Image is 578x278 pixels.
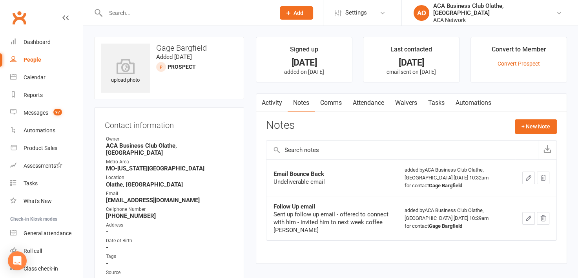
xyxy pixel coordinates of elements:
[433,2,556,16] div: ACA Business Club Olathe, [GEOGRAPHIC_DATA]
[101,59,150,84] div: upload photo
[433,16,556,24] div: ACA Network
[390,94,423,112] a: Waivers
[423,94,450,112] a: Tasks
[24,74,46,80] div: Calendar
[9,8,29,27] a: Clubworx
[370,69,452,75] p: email sent on [DATE]
[24,230,71,236] div: General attendance
[106,228,233,235] strong: -
[103,7,270,18] input: Search...
[405,166,508,190] div: added by ACA Business Club Olathe, [GEOGRAPHIC_DATA] [DATE] 10:32am
[106,237,233,245] div: Date of Birth
[24,180,38,187] div: Tasks
[24,145,57,151] div: Product Sales
[106,165,233,172] strong: MO-[US_STATE][GEOGRAPHIC_DATA]
[24,92,43,98] div: Reports
[414,5,429,21] div: AO
[345,4,367,22] span: Settings
[10,260,83,278] a: Class kiosk mode
[10,139,83,157] a: Product Sales
[10,51,83,69] a: People
[429,183,462,188] strong: Gage Bargfield
[498,60,540,67] a: Convert Prospect
[101,44,237,52] h3: Gage Bargfield
[10,192,83,210] a: What's New
[10,86,83,104] a: Reports
[266,141,538,159] input: Search notes
[106,142,233,156] strong: ACA Business Club Olathe, [GEOGRAPHIC_DATA]
[10,175,83,192] a: Tasks
[24,127,55,134] div: Automations
[24,265,58,272] div: Class check-in
[24,39,51,45] div: Dashboard
[274,210,391,234] div: Sent up follow up email - offered to connect with him - invited him to next week coffee [PERSON_N...
[390,44,432,59] div: Last contacted
[8,251,27,270] div: Open Intercom Messenger
[10,122,83,139] a: Automations
[106,253,233,260] div: Tags
[106,244,233,251] strong: -
[106,190,233,198] div: Email
[24,198,52,204] div: What's New
[288,94,315,112] a: Notes
[256,94,288,112] a: Activity
[274,170,324,177] strong: Email Bounce Back
[106,221,233,229] div: Address
[280,6,313,20] button: Add
[492,44,546,59] div: Convert to Member
[10,225,83,242] a: General attendance kiosk mode
[274,203,315,210] strong: Follow Up email
[24,57,41,63] div: People
[450,94,497,112] a: Automations
[106,269,233,276] div: Source
[106,260,233,267] strong: -
[10,69,83,86] a: Calendar
[106,135,233,143] div: Owner
[405,222,508,230] div: for contact
[106,197,233,204] strong: [EMAIL_ADDRESS][DOMAIN_NAME]
[10,33,83,51] a: Dashboard
[105,118,233,130] h3: Contact information
[10,242,83,260] a: Roll call
[370,59,452,67] div: [DATE]
[405,182,508,190] div: for contact
[347,94,390,112] a: Attendance
[24,110,48,116] div: Messages
[429,223,462,229] strong: Gage Bargfield
[106,181,233,188] strong: Olathe, [GEOGRAPHIC_DATA]
[294,10,303,16] span: Add
[168,64,196,70] snap: prospect
[10,157,83,175] a: Assessments
[290,44,318,59] div: Signed up
[10,104,83,122] a: Messages 97
[24,248,42,254] div: Roll call
[106,174,233,181] div: Location
[53,109,62,115] span: 97
[106,212,233,219] strong: [PHONE_NUMBER]
[156,53,192,60] time: Added [DATE]
[106,158,233,166] div: Metro Area
[405,207,508,230] div: added by ACA Business Club Olathe, [GEOGRAPHIC_DATA] [DATE] 10:29am
[266,119,295,134] h3: Notes
[274,178,391,186] div: Undeliverable email
[315,94,347,112] a: Comms
[24,163,62,169] div: Assessments
[263,69,345,75] p: added on [DATE]
[106,206,233,213] div: Cellphone Number
[515,119,557,134] button: + New Note
[263,59,345,67] div: [DATE]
